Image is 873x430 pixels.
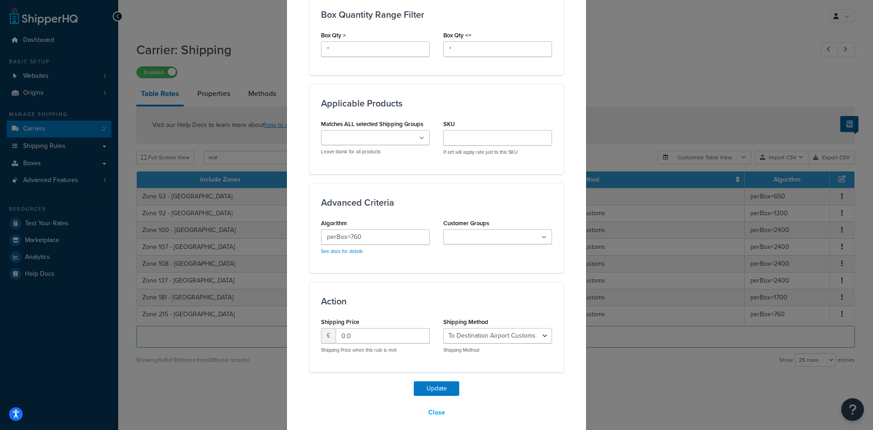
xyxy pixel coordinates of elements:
[321,121,423,127] label: Matches ALL selected Shipping Groups
[443,32,472,39] label: Box Qty <=
[443,347,552,354] p: Shipping Method
[321,328,336,344] span: £
[422,405,451,420] button: Close
[321,10,552,20] h3: Box Quantity Range Filter
[321,98,552,108] h3: Applicable Products
[414,381,459,396] button: Update
[321,32,346,39] label: Box Qty >
[321,220,347,227] label: Algorithm
[321,248,363,255] a: See docs for details
[321,148,430,155] p: Leave blank for all products
[321,197,552,207] h3: Advanced Criteria
[321,319,359,325] label: Shipping Price
[443,121,455,127] label: SKU
[321,347,430,354] p: Shipping Price when this rule is met
[321,296,552,306] h3: Action
[443,220,489,227] label: Customer Groups
[443,149,552,156] p: If set will apply rate just to this SKU
[443,319,488,325] label: Shipping Method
